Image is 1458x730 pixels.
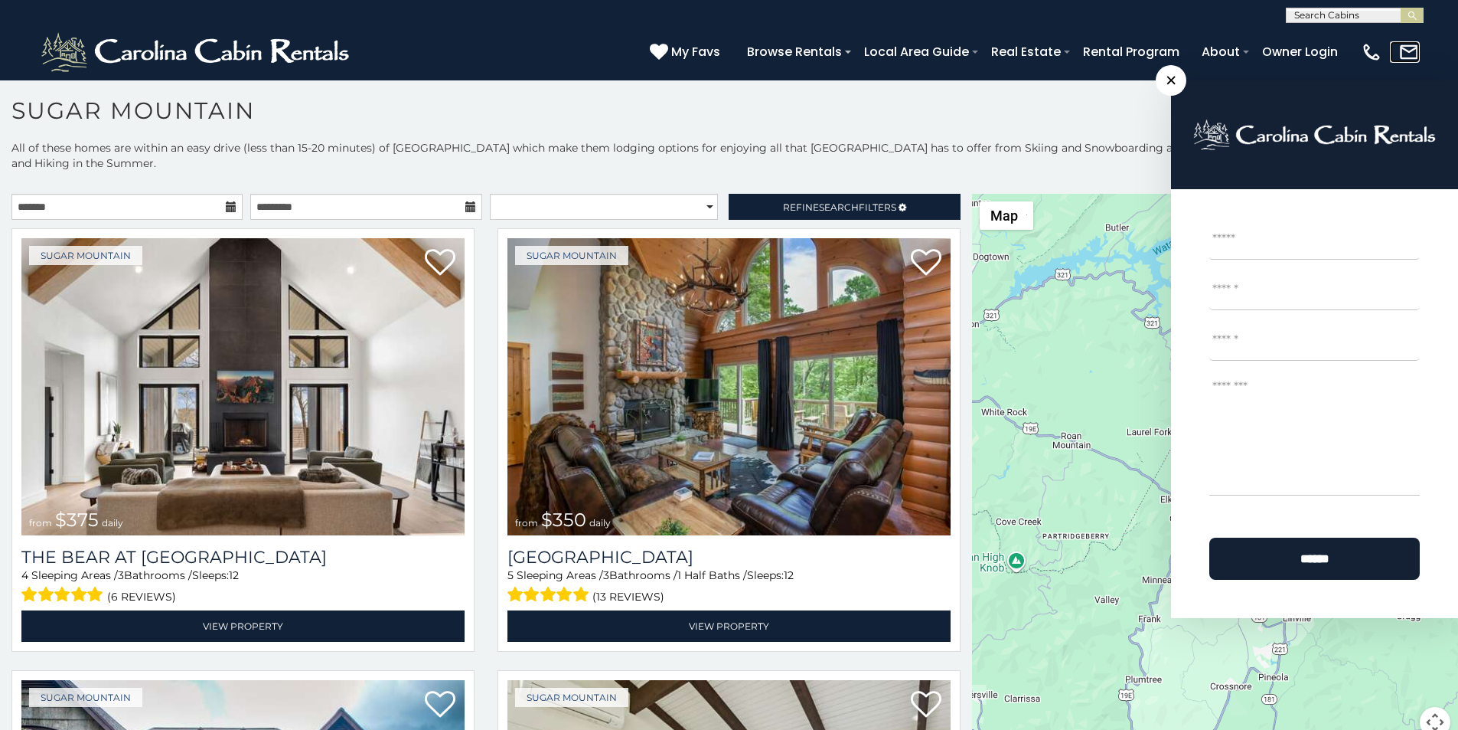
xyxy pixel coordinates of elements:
a: My Favs [650,42,724,62]
a: Browse Rentals [739,38,850,65]
span: daily [102,517,123,529]
span: daily [589,517,611,529]
span: Map [990,208,1018,224]
a: About [1194,38,1248,65]
img: phone-regular-white.png [1361,41,1382,63]
span: (13 reviews) [592,587,664,607]
button: Change map style [980,201,1033,230]
span: from [29,517,52,529]
a: Add to favorites [911,247,941,280]
a: Grouse Moor Lodge from $350 daily [507,238,951,535]
img: mail-regular-white.png [1398,41,1420,63]
span: 4 [21,568,28,582]
span: My Favs [671,42,720,61]
span: × [1156,65,1186,96]
span: 3 [603,568,609,582]
span: (6 reviews) [107,587,176,607]
img: White-1-2.png [38,29,356,75]
a: Rental Program [1075,38,1187,65]
span: Refine Filters [783,201,896,213]
a: Sugar Mountain [29,688,142,707]
a: [GEOGRAPHIC_DATA] [507,547,951,568]
span: Search [819,201,859,213]
a: Local Area Guide [856,38,977,65]
a: Add to favorites [425,689,455,722]
a: RefineSearchFilters [729,194,960,220]
h3: Grouse Moor Lodge [507,547,951,568]
a: View Property [507,611,951,642]
span: from [515,517,538,529]
div: Sleeping Areas / Bathrooms / Sleeps: [21,568,465,607]
span: $350 [541,509,586,531]
a: View Property [21,611,465,642]
a: The Bear At [GEOGRAPHIC_DATA] [21,547,465,568]
span: 5 [507,568,514,582]
img: logo [1193,119,1436,151]
a: Sugar Mountain [29,246,142,265]
span: 12 [784,568,794,582]
span: 1 Half Baths / [677,568,747,582]
img: The Bear At Sugar Mountain [21,238,465,535]
div: Sleeping Areas / Bathrooms / Sleeps: [507,568,951,607]
a: Add to favorites [425,247,455,280]
span: $375 [55,509,99,531]
a: The Bear At Sugar Mountain from $375 daily [21,238,465,535]
a: Real Estate [983,38,1068,65]
span: 12 [229,568,239,582]
a: Owner Login [1254,38,1345,65]
img: Grouse Moor Lodge [507,238,951,535]
a: Sugar Mountain [515,688,628,707]
span: 3 [118,568,124,582]
a: Sugar Mountain [515,246,628,265]
h3: The Bear At Sugar Mountain [21,547,465,568]
a: Add to favorites [911,689,941,722]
